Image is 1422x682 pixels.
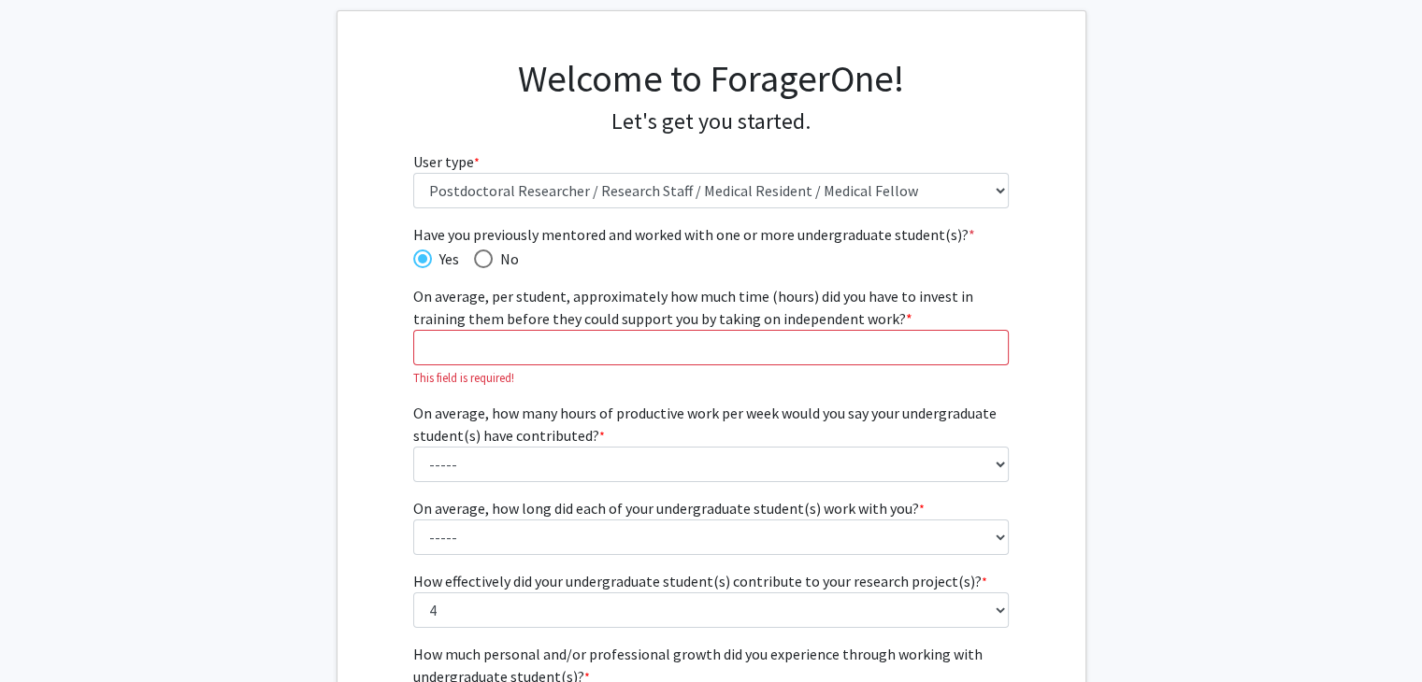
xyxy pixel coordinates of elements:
label: On average, how many hours of productive work per week would you say your undergraduate student(s... [413,402,1009,447]
span: Have you previously mentored and worked with one or more undergraduate student(s)? [413,223,1009,246]
label: How effectively did your undergraduate student(s) contribute to your research project(s)? [413,570,987,592]
span: Yes [432,248,459,270]
span: No [493,248,519,270]
label: User type [413,150,480,173]
p: This field is required! [413,369,1009,387]
span: On average, per student, approximately how much time (hours) did you have to invest in training t... [413,287,973,328]
h1: Welcome to ForagerOne! [413,56,1009,101]
mat-radio-group: Have you previously mentored and worked with one or more undergraduate student(s)? [413,246,1009,270]
label: On average, how long did each of your undergraduate student(s) work with you? [413,497,925,519]
iframe: Chat [14,598,79,668]
h4: Let's get you started. [413,108,1009,135]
